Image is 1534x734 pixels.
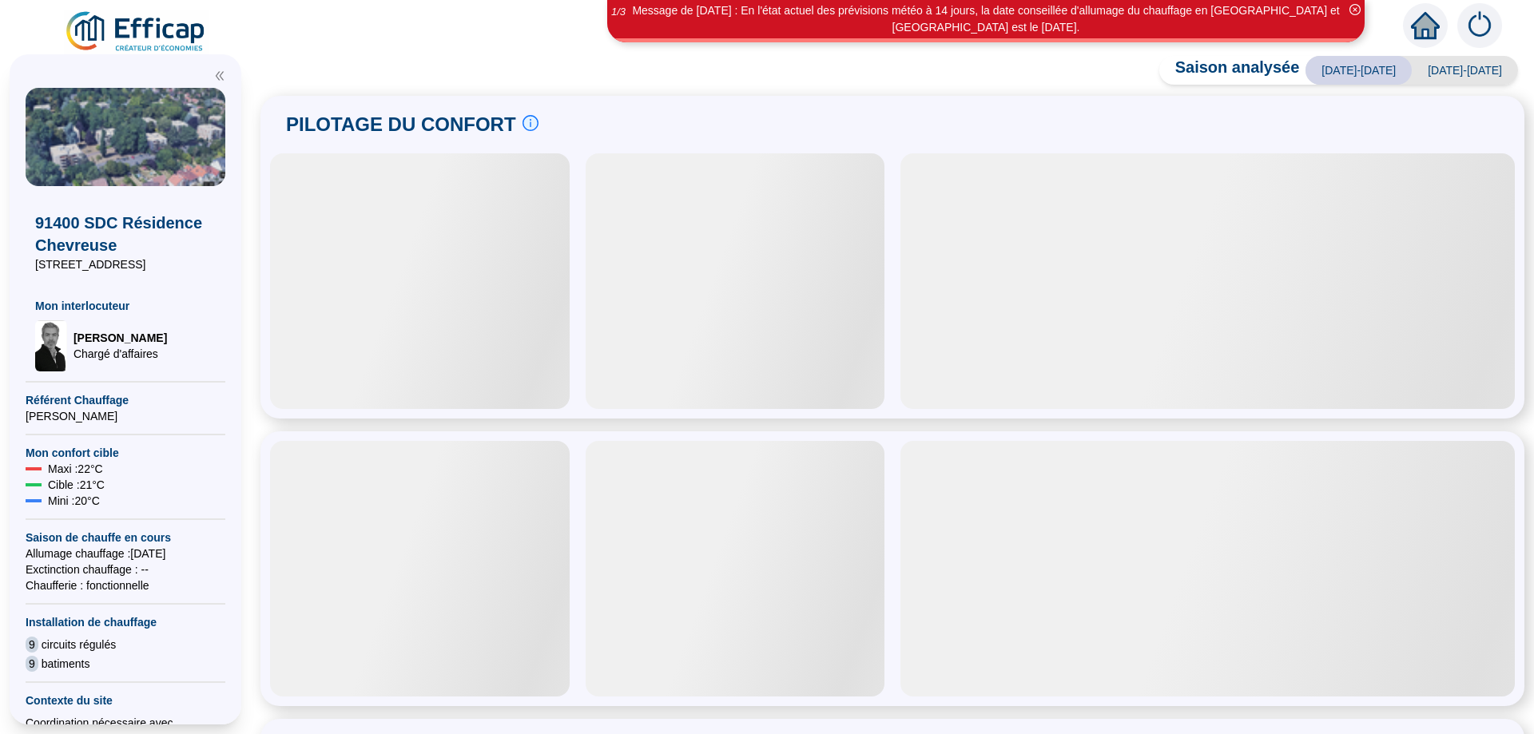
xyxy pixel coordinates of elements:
[610,2,1362,36] div: Message de [DATE] : En l'état actuel des prévisions météo à 14 jours, la date conseillée d'alluma...
[26,530,225,546] span: Saison de chauffe en cours
[35,212,216,256] span: 91400 SDC Résidence Chevreuse
[214,70,225,81] span: double-left
[26,577,225,593] span: Chaufferie : fonctionnelle
[1159,56,1300,85] span: Saison analysée
[35,320,67,371] img: Chargé d'affaires
[42,656,90,672] span: batiments
[26,692,225,708] span: Contexte du site
[26,445,225,461] span: Mon confort cible
[26,546,225,561] span: Allumage chauffage : [DATE]
[26,392,225,408] span: Référent Chauffage
[74,330,167,346] span: [PERSON_NAME]
[35,298,216,314] span: Mon interlocuteur
[523,115,538,131] span: info-circle
[1457,3,1502,48] img: alerts
[26,637,38,653] span: 9
[35,256,216,272] span: [STREET_ADDRESS]
[26,614,225,630] span: Installation de chauffage
[48,477,105,493] span: Cible : 21 °C
[1411,11,1440,40] span: home
[1349,4,1361,15] span: close-circle
[74,346,167,362] span: Chargé d'affaires
[26,408,225,424] span: [PERSON_NAME]
[64,10,209,54] img: efficap energie logo
[1412,56,1518,85] span: [DATE]-[DATE]
[611,6,626,18] i: 1 / 3
[1305,56,1412,85] span: [DATE]-[DATE]
[286,112,516,137] span: PILOTAGE DU CONFORT
[48,493,100,509] span: Mini : 20 °C
[26,561,225,577] span: Exctinction chauffage : --
[26,656,38,672] span: 9
[42,637,116,653] span: circuits régulés
[48,461,103,477] span: Maxi : 22 °C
